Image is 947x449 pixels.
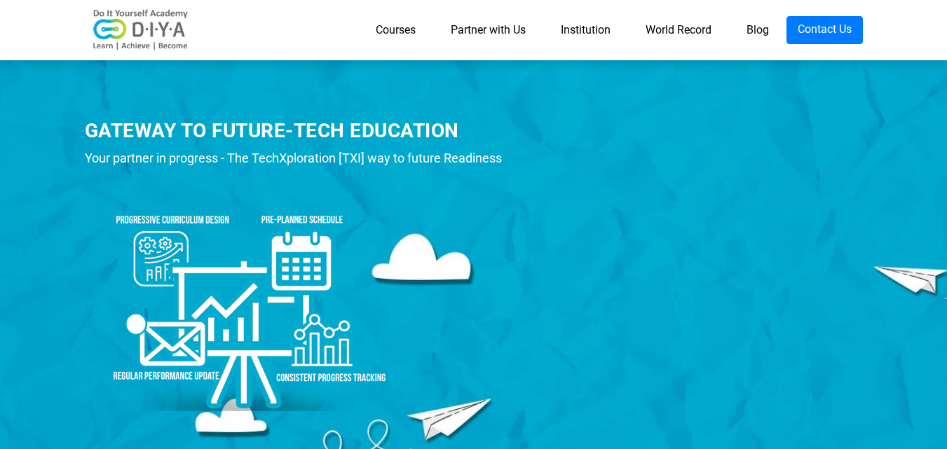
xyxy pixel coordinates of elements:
[358,16,433,44] a: Courses
[729,16,786,44] a: Blog
[85,148,530,169] div: Your partner in progress - The TechXploration [TXI] way to future Readiness
[85,9,197,51] img: logo-v2.png
[786,16,863,44] a: Contact Us
[628,16,729,44] a: World Record
[85,176,407,417] img: ins-prod1.png
[543,16,628,44] a: Institution
[85,117,530,144] div: GATEWAY TO FUTURE-TECH EDUCATION
[433,16,543,44] a: Partner with Us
